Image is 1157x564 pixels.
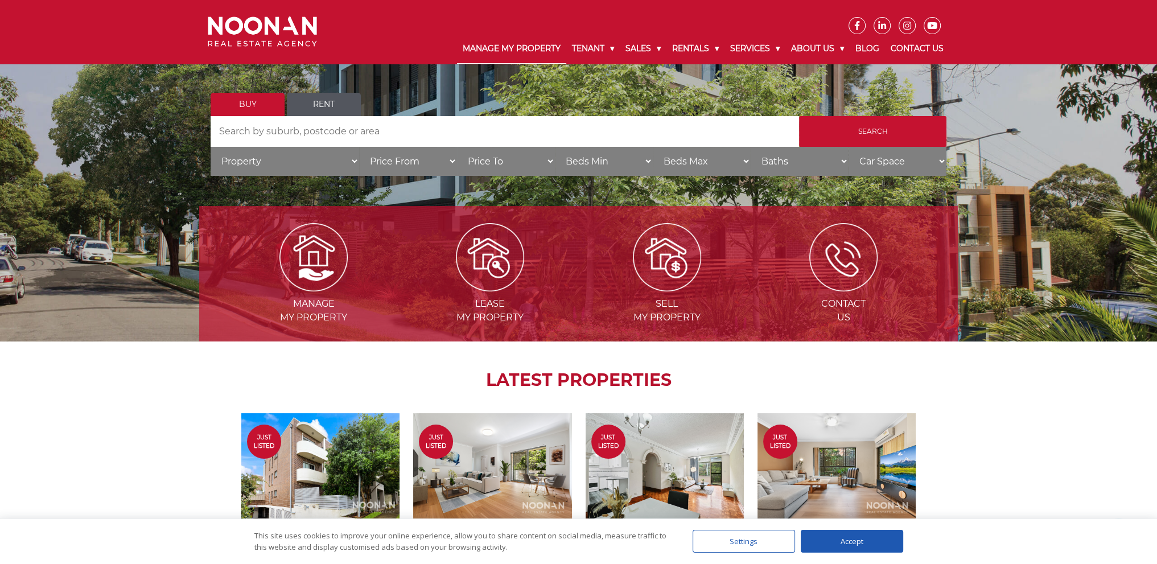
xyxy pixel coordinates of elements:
[208,17,317,47] img: Noonan Real Estate Agency
[620,34,666,63] a: Sales
[799,116,946,147] input: Search
[254,530,670,553] div: This site uses cookies to improve your online experience, allow you to share content on social me...
[885,34,949,63] a: Contact Us
[809,223,878,291] img: ICONS
[580,297,754,324] span: Sell my Property
[211,93,285,116] a: Buy
[419,433,453,450] span: Just Listed
[566,34,620,63] a: Tenant
[693,530,795,553] div: Settings
[287,93,361,116] a: Rent
[763,433,797,450] span: Just Listed
[666,34,724,63] a: Rentals
[580,251,754,323] a: Sellmy Property
[456,223,524,291] img: Lease my property
[228,370,929,390] h2: LATEST PROPERTIES
[801,530,903,553] div: Accept
[850,34,885,63] a: Blog
[227,251,401,323] a: Managemy Property
[591,433,625,450] span: Just Listed
[785,34,850,63] a: About Us
[633,223,701,291] img: Sell my property
[457,34,566,64] a: Manage My Property
[403,297,577,324] span: Lease my Property
[724,34,785,63] a: Services
[403,251,577,323] a: Leasemy Property
[756,251,930,323] a: ContactUs
[247,433,281,450] span: Just Listed
[211,116,799,147] input: Search by suburb, postcode or area
[756,297,930,324] span: Contact Us
[227,297,401,324] span: Manage my Property
[279,223,348,291] img: Manage my Property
